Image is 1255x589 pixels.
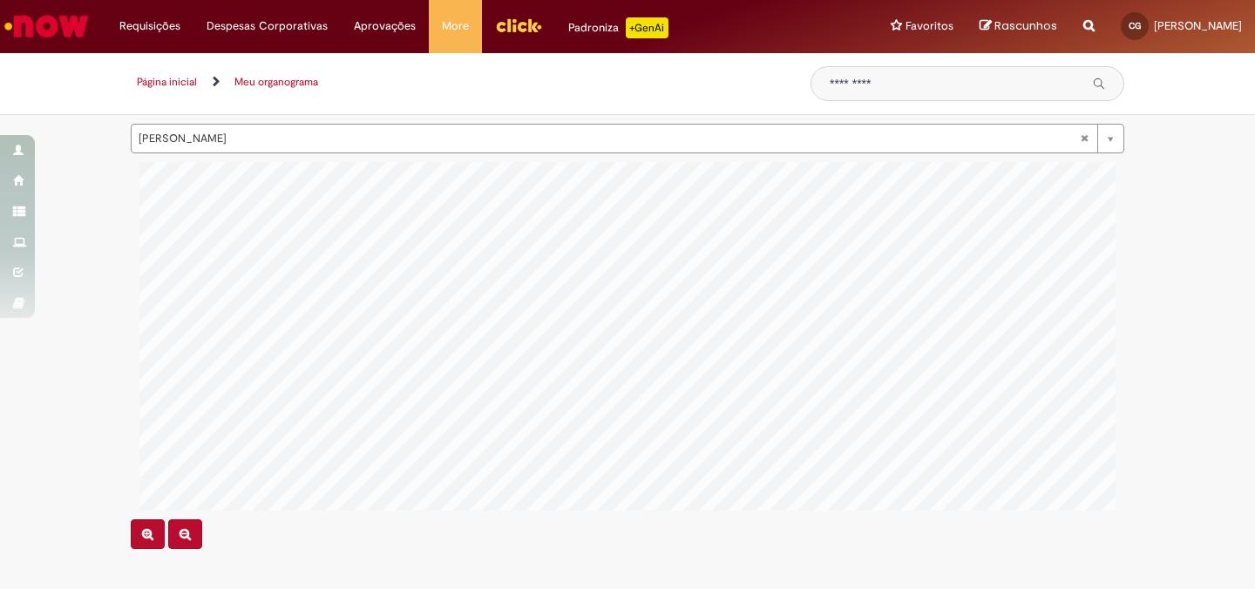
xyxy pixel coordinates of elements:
[137,75,197,89] a: Página inicial
[568,17,668,38] div: Padroniza
[234,75,318,89] a: Meu organograma
[994,17,1057,34] span: Rascunhos
[354,17,416,35] span: Aprovações
[207,17,328,35] span: Despesas Corporativas
[626,17,668,38] p: +GenAi
[1071,125,1097,152] abbr: Limpar campo user
[1154,18,1242,33] span: [PERSON_NAME]
[906,17,953,35] span: Favoritos
[119,17,180,35] span: Requisições
[131,124,1124,153] a: [PERSON_NAME]Limpar campo user
[442,17,469,35] span: More
[168,519,202,549] button: Reduzir
[2,9,92,44] img: ServiceNow
[139,125,1080,152] span: [PERSON_NAME]
[131,66,784,98] ul: Trilhas de página
[980,18,1057,35] a: Rascunhos
[1129,20,1141,31] span: CG
[131,519,165,549] button: Ampliar
[495,12,542,38] img: click_logo_yellow_360x200.png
